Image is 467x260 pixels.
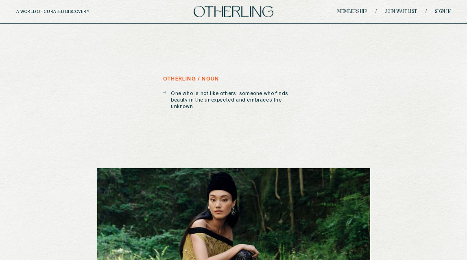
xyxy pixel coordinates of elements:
span: / [426,9,427,15]
img: logo [194,6,273,17]
p: One who is not like others; someone who finds beauty in the unexpected and embraces the unknown. [171,91,304,110]
h5: A WORLD OF CURATED DISCOVERY. [16,9,126,14]
h5: otherling / noun [163,76,219,82]
a: Membership [337,9,367,14]
span: / [375,9,377,15]
a: Sign in [435,9,451,14]
a: Join waitlist [385,9,417,14]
